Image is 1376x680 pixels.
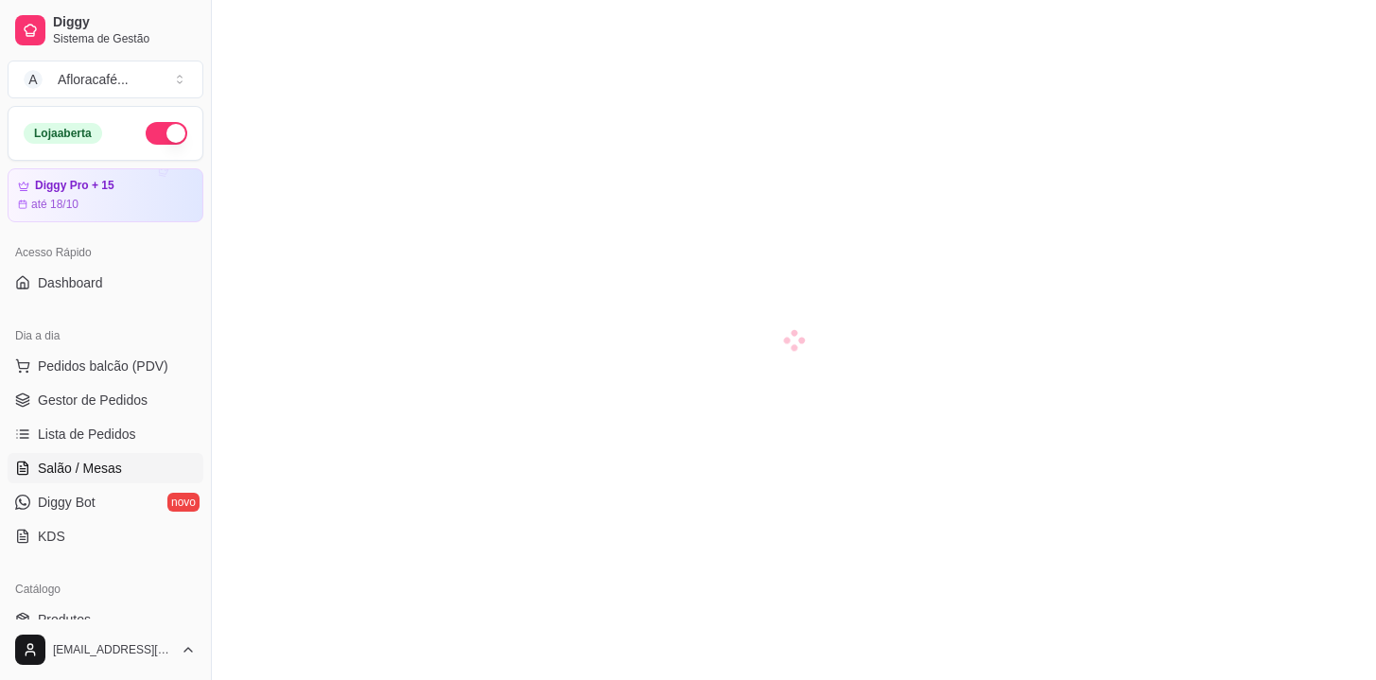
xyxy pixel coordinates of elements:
span: Dashboard [38,273,103,292]
a: Salão / Mesas [8,453,203,483]
a: Diggy Pro + 15até 18/10 [8,168,203,222]
span: Salão / Mesas [38,459,122,478]
div: Afloracafé ... [58,70,129,89]
article: Diggy Pro + 15 [35,179,114,193]
div: Dia a dia [8,321,203,351]
a: Lista de Pedidos [8,419,203,449]
span: Diggy Bot [38,493,96,512]
a: DiggySistema de Gestão [8,8,203,53]
a: Gestor de Pedidos [8,385,203,415]
article: até 18/10 [31,197,78,212]
span: Lista de Pedidos [38,425,136,444]
span: Produtos [38,610,91,629]
div: Loja aberta [24,123,102,144]
div: Acesso Rápido [8,237,203,268]
button: Select a team [8,61,203,98]
div: Catálogo [8,574,203,604]
a: Dashboard [8,268,203,298]
span: KDS [38,527,65,546]
span: [EMAIL_ADDRESS][DOMAIN_NAME] [53,642,173,657]
span: Sistema de Gestão [53,31,196,46]
button: [EMAIL_ADDRESS][DOMAIN_NAME] [8,627,203,672]
span: Pedidos balcão (PDV) [38,357,168,375]
button: Alterar Status [146,122,187,145]
span: A [24,70,43,89]
span: Diggy [53,14,196,31]
button: Pedidos balcão (PDV) [8,351,203,381]
a: KDS [8,521,203,551]
a: Produtos [8,604,203,635]
a: Diggy Botnovo [8,487,203,517]
span: Gestor de Pedidos [38,391,148,410]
